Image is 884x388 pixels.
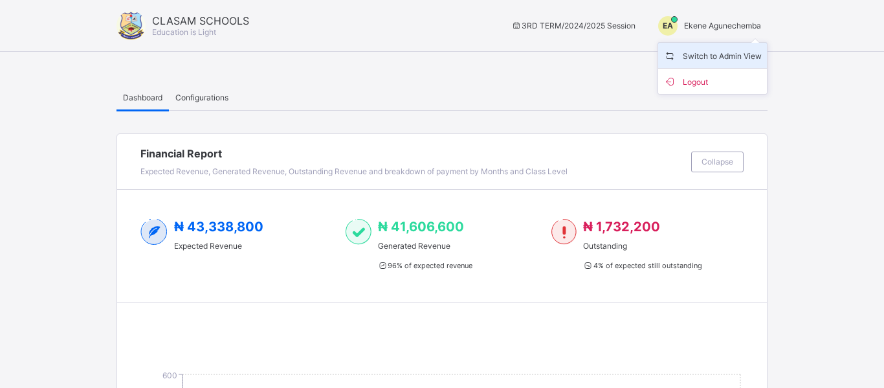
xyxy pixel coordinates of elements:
img: expected-2.4343d3e9d0c965b919479240f3db56ac.svg [140,219,168,245]
span: ₦ 43,338,800 [174,219,263,234]
span: Configurations [175,93,228,102]
span: ₦ 41,606,600 [378,219,464,234]
span: session/term information [511,21,635,30]
span: Logout [663,74,762,89]
span: Collapse [702,157,733,166]
span: ₦ 1,732,200 [583,219,660,234]
tspan: 600 [162,371,177,380]
img: outstanding-1.146d663e52f09953f639664a84e30106.svg [551,219,577,245]
span: 4 % of expected still outstanding [583,261,702,270]
span: Switch to Admin View [663,48,762,63]
span: Financial Report [140,147,685,160]
span: Expected Revenue [174,241,263,251]
li: dropdown-list-item-buttom-1 [658,69,767,94]
span: EA [663,21,673,30]
span: Expected Revenue, Generated Revenue, Outstanding Revenue and breakdown of payment by Months and C... [140,166,568,176]
span: 96 % of expected revenue [378,261,472,270]
li: dropdown-list-item-name-0 [658,43,767,69]
span: Generated Revenue [378,241,472,251]
span: Dashboard [123,93,162,102]
span: Outstanding [583,241,702,251]
img: paid-1.3eb1404cbcb1d3b736510a26bbfa3ccb.svg [346,219,371,245]
span: CLASAM SCHOOLS [152,14,249,27]
span: Ekene Agunechemba [684,21,761,30]
span: Education is Light [152,27,216,37]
